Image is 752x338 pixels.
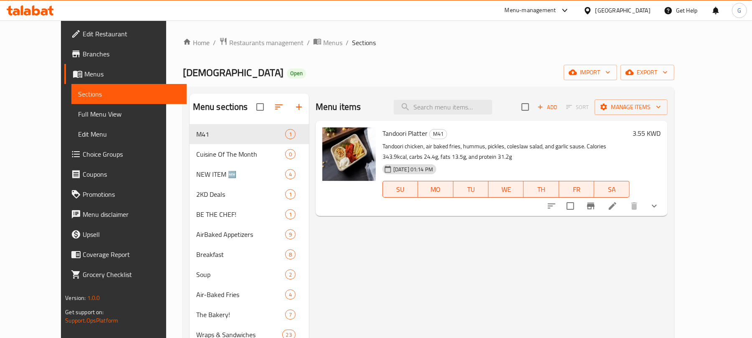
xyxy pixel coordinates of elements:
[196,310,285,320] span: The Bakery!
[190,244,309,264] div: Breakfast8
[251,98,269,116] span: Select all sections
[346,38,349,48] li: /
[492,183,520,196] span: WE
[286,211,295,219] span: 1
[83,269,180,280] span: Grocery Checklist
[65,292,86,303] span: Version:
[390,165,436,173] span: [DATE] 01:14 PM
[64,244,187,264] a: Coverage Report
[71,84,187,104] a: Sections
[64,184,187,204] a: Promotions
[316,101,361,113] h2: Menu items
[598,183,626,196] span: SA
[285,149,296,159] div: items
[536,102,559,112] span: Add
[285,249,296,259] div: items
[620,65,674,80] button: export
[352,38,376,48] span: Sections
[594,181,629,198] button: SA
[196,229,285,239] div: AirBaked Appetizers
[285,169,296,179] div: items
[83,229,180,239] span: Upsell
[649,201,659,211] svg: Show Choices
[559,181,594,198] button: FR
[190,264,309,285] div: Soup2
[71,124,187,144] a: Edit Menu
[193,101,248,113] h2: Menu sections
[190,285,309,305] div: Air-Baked Fries4
[562,197,579,215] span: Select to update
[190,224,309,244] div: AirBaked Appetizers9
[196,169,285,179] span: NEW ITEM 🆕
[421,183,450,196] span: MO
[83,149,180,159] span: Choice Groups
[196,249,285,259] span: Breakfast
[190,124,309,144] div: M411
[505,5,556,15] div: Menu-management
[196,269,285,280] span: Soup
[564,65,617,80] button: import
[595,99,668,115] button: Manage items
[418,181,453,198] button: MO
[190,184,309,204] div: 2KD Deals1
[430,129,447,139] span: M41
[286,191,295,198] span: 1
[285,290,296,300] div: items
[190,144,309,164] div: Cuisine Of The Month0
[219,37,304,48] a: Restaurants management
[286,150,295,158] span: 0
[382,181,418,198] button: SU
[287,69,306,79] div: Open
[561,101,595,114] span: Select section first
[183,37,674,48] nav: breadcrumb
[83,169,180,179] span: Coupons
[307,38,310,48] li: /
[313,37,342,48] a: Menus
[737,6,741,15] span: G
[196,149,285,159] div: Cuisine Of The Month
[64,24,187,44] a: Edit Restaurant
[534,101,561,114] button: Add
[83,49,180,59] span: Branches
[286,311,295,319] span: 7
[386,183,415,196] span: SU
[570,67,610,78] span: import
[84,69,180,79] span: Menus
[562,183,591,196] span: FR
[213,38,216,48] li: /
[196,129,285,139] div: M41
[78,89,180,99] span: Sections
[83,29,180,39] span: Edit Restaurant
[517,98,534,116] span: Select section
[285,310,296,320] div: items
[71,104,187,124] a: Full Menu View
[285,129,296,139] div: items
[65,307,104,318] span: Get support on:
[183,38,210,48] a: Home
[65,315,118,326] a: Support.OpsPlatform
[78,109,180,119] span: Full Menu View
[196,209,285,219] div: BE THE CHEF!
[489,181,524,198] button: WE
[627,67,668,78] span: export
[83,209,180,219] span: Menu disclaimer
[286,271,295,279] span: 2
[196,189,285,199] div: 2KD Deals
[64,64,187,84] a: Menus
[624,196,644,216] button: delete
[527,183,555,196] span: TH
[285,229,296,239] div: items
[229,38,304,48] span: Restaurants management
[581,196,601,216] button: Branch-specific-item
[285,209,296,219] div: items
[323,38,342,48] span: Menus
[394,100,492,114] input: search
[286,231,295,239] span: 9
[286,251,295,259] span: 8
[64,44,187,64] a: Branches
[601,102,661,112] span: Manage items
[644,196,664,216] button: show more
